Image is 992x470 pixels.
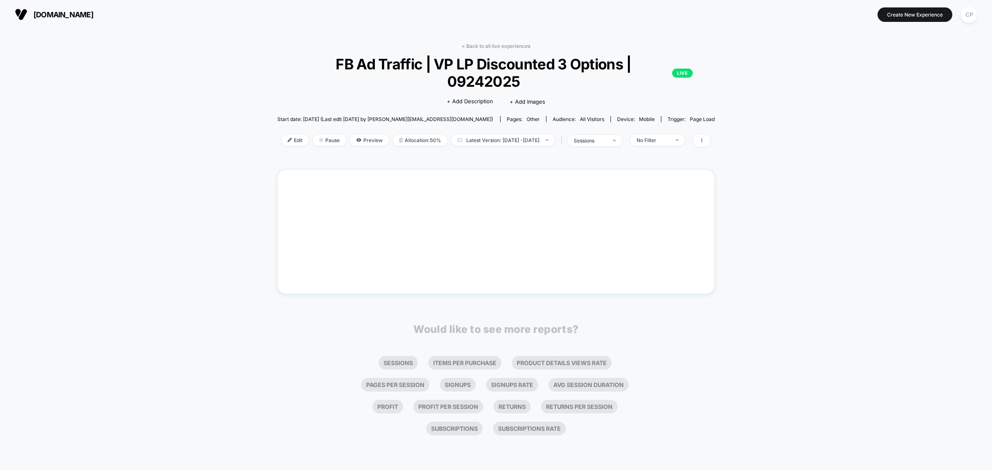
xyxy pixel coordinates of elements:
[494,400,531,413] li: Returns
[493,422,566,435] li: Subscriptions Rate
[299,55,693,90] span: FB Ad Traffic | VP LP Discounted 3 Options | 09242025
[878,7,952,22] button: Create New Experience
[637,137,670,143] div: No Filter
[440,378,476,392] li: Signups
[672,69,693,78] p: LIVE
[447,97,493,106] span: + Add Description
[413,323,579,335] p: Would like to see more reports?
[613,140,616,141] img: end
[610,116,661,122] span: Device:
[372,400,403,413] li: Profit
[580,116,604,122] span: All Visitors
[451,135,555,146] span: Latest Version: [DATE] - [DATE]
[428,356,501,370] li: Items Per Purchase
[413,400,483,413] li: Profit Per Session
[399,138,403,142] img: rebalance
[361,378,429,392] li: Pages Per Session
[959,6,980,23] button: CP
[668,116,715,122] div: Trigger:
[510,98,545,105] span: + Add Images
[319,138,323,142] img: end
[393,135,447,146] span: Allocation: 50%
[15,8,27,21] img: Visually logo
[277,116,493,122] span: Start date: [DATE] (Last edit [DATE] by [PERSON_NAME][EMAIL_ADDRESS][DOMAIN_NAME])
[458,138,462,142] img: calendar
[12,8,96,21] button: [DOMAIN_NAME]
[512,356,612,370] li: Product Details Views Rate
[33,10,93,19] span: [DOMAIN_NAME]
[553,116,604,122] div: Audience:
[426,422,483,435] li: Subscriptions
[462,43,530,49] a: < Back to all live experiences
[507,116,540,122] div: Pages:
[676,139,679,141] img: end
[350,135,389,146] span: Preview
[559,135,568,147] span: |
[281,135,309,146] span: Edit
[690,116,715,122] span: Page Load
[313,135,346,146] span: Pause
[541,400,618,413] li: Returns Per Session
[961,7,977,23] div: CP
[288,138,292,142] img: edit
[639,116,655,122] span: mobile
[546,139,548,141] img: end
[486,378,538,392] li: Signups Rate
[548,378,629,392] li: Avg Session Duration
[574,138,607,144] div: sessions
[379,356,418,370] li: Sessions
[527,116,540,122] span: other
